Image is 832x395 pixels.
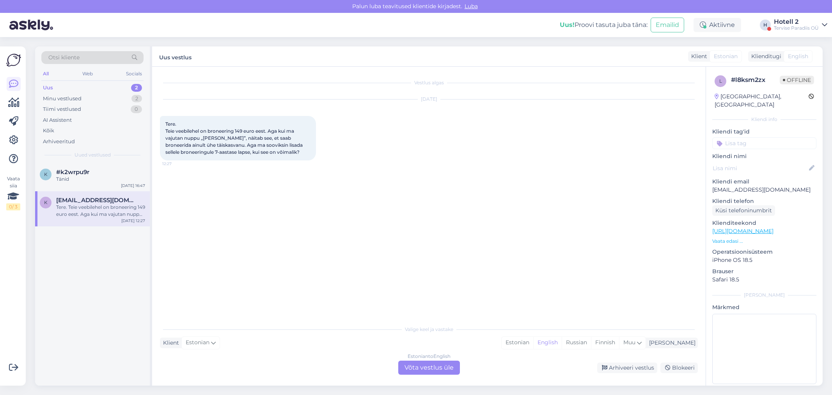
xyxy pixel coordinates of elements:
[56,204,145,218] div: Tere. Teie veebilehel on broneering 149 euro eest. Aga kui ma vajutan nuppu „[PERSON_NAME]”, näit...
[81,69,94,79] div: Web
[131,95,142,103] div: 2
[714,52,738,60] span: Estonian
[560,21,575,28] b: Uus!
[712,178,816,186] p: Kliendi email
[162,161,192,167] span: 12:27
[75,151,111,158] span: Uued vestlused
[774,19,819,25] div: Hotell 2
[712,303,816,311] p: Märkmed
[713,164,807,173] input: Lisa nimi
[712,152,816,160] p: Kliendi nimi
[408,353,451,360] div: Estonian to English
[44,199,48,205] span: k
[748,52,781,60] div: Klienditugi
[160,326,698,333] div: Valige keel ja vastake
[760,20,771,30] div: H
[651,18,684,32] button: Emailid
[44,171,48,177] span: k
[43,127,54,135] div: Kõik
[121,218,145,224] div: [DATE] 12:27
[788,52,808,60] span: English
[159,51,192,62] label: Uus vestlus
[502,337,533,349] div: Estonian
[165,121,304,155] span: Tere. Teie veebilehel on broneering 149 euro eest. Aga kui ma vajutan nuppu „[PERSON_NAME]”, näit...
[43,138,75,146] div: Arhiveeritud
[712,219,816,227] p: Klienditeekond
[41,69,50,79] div: All
[56,169,89,176] span: #k2wrpu9r
[688,52,707,60] div: Klient
[591,337,619,349] div: Finnish
[597,363,657,373] div: Arhiveeri vestlus
[160,96,698,103] div: [DATE]
[712,267,816,276] p: Brauser
[694,18,741,32] div: Aktiivne
[646,339,695,347] div: [PERSON_NAME]
[462,3,480,10] span: Luba
[43,105,81,113] div: Tiimi vestlused
[731,75,780,85] div: # l8ksm2zx
[43,95,82,103] div: Minu vestlused
[124,69,144,79] div: Socials
[6,203,20,210] div: 0 / 3
[712,256,816,264] p: iPhone OS 18.5
[56,197,137,204] span: kgest@inbox.ru
[712,116,816,123] div: Kliendi info
[131,84,142,92] div: 2
[6,53,21,68] img: Askly Logo
[712,248,816,256] p: Operatsioonisüsteem
[560,20,648,30] div: Proovi tasuta juba täna:
[774,19,827,31] a: Hotell 2Tervise Paradiis OÜ
[712,228,773,235] a: [URL][DOMAIN_NAME]
[160,339,179,347] div: Klient
[712,238,816,245] p: Vaata edasi ...
[712,276,816,284] p: Safari 18.5
[712,292,816,299] div: [PERSON_NAME]
[121,183,145,189] div: [DATE] 16:47
[398,361,460,375] div: Võta vestlus üle
[562,337,591,349] div: Russian
[43,116,72,124] div: AI Assistent
[56,176,145,183] div: Tänid
[48,53,80,62] span: Otsi kliente
[43,84,53,92] div: Uus
[719,78,722,84] span: l
[774,25,819,31] div: Tervise Paradiis OÜ
[780,76,814,84] span: Offline
[623,339,635,346] span: Muu
[715,93,809,109] div: [GEOGRAPHIC_DATA], [GEOGRAPHIC_DATA]
[712,205,775,216] div: Küsi telefoninumbrit
[712,186,816,194] p: [EMAIL_ADDRESS][DOMAIN_NAME]
[186,338,209,347] span: Estonian
[712,137,816,149] input: Lisa tag
[660,363,698,373] div: Blokeeri
[533,337,562,349] div: English
[160,79,698,86] div: Vestlus algas
[6,175,20,210] div: Vaata siia
[131,105,142,113] div: 0
[712,128,816,136] p: Kliendi tag'id
[712,197,816,205] p: Kliendi telefon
